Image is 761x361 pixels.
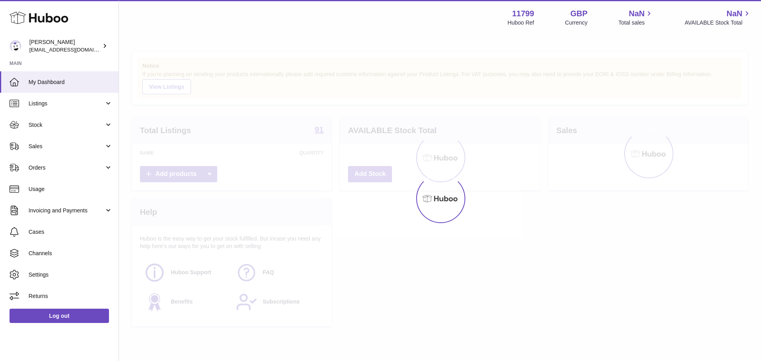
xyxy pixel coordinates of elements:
div: Currency [565,19,588,27]
span: Stock [29,121,104,129]
div: Huboo Ref [508,19,534,27]
span: NaN [727,8,742,19]
div: [PERSON_NAME] [29,38,101,53]
span: Channels [29,250,113,257]
span: NaN [629,8,644,19]
span: Cases [29,228,113,236]
span: [EMAIL_ADDRESS][DOMAIN_NAME] [29,46,117,53]
a: Log out [10,309,109,323]
span: Returns [29,292,113,300]
span: Sales [29,143,104,150]
span: Listings [29,100,104,107]
span: Orders [29,164,104,172]
span: Usage [29,185,113,193]
span: Total sales [618,19,654,27]
span: Invoicing and Payments [29,207,104,214]
span: AVAILABLE Stock Total [685,19,751,27]
span: Settings [29,271,113,279]
strong: 11799 [512,8,534,19]
img: internalAdmin-11799@internal.huboo.com [10,40,21,52]
span: My Dashboard [29,78,113,86]
strong: GBP [570,8,587,19]
a: NaN Total sales [618,8,654,27]
a: NaN AVAILABLE Stock Total [685,8,751,27]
